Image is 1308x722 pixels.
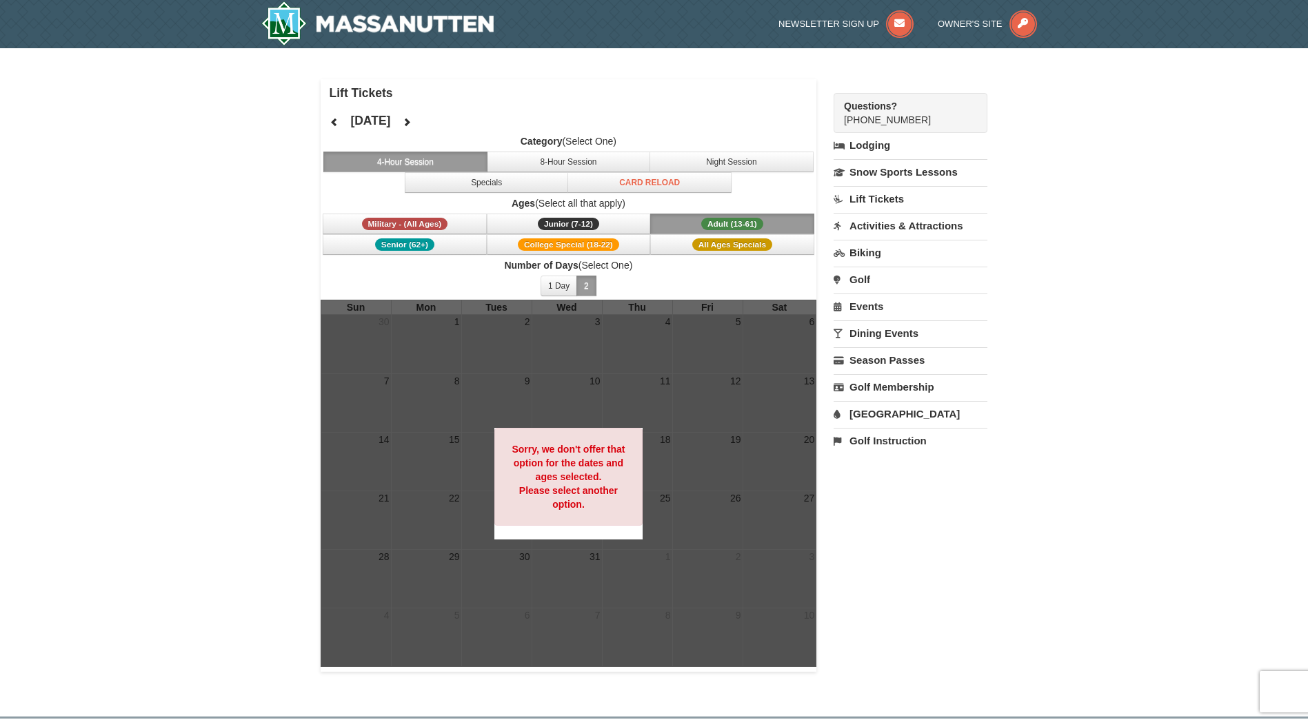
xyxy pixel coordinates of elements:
[650,152,814,172] button: Night Session
[375,238,434,251] span: Senior (62+)
[834,428,987,453] a: Golf Instruction
[834,240,987,265] a: Biking
[778,19,914,29] a: Newsletter Sign Up
[701,218,763,230] span: Adult (13-61)
[567,172,732,193] button: Card Reload
[834,347,987,373] a: Season Passes
[487,152,651,172] button: 8-Hour Session
[321,196,817,210] label: (Select all that apply)
[938,19,1037,29] a: Owner's Site
[321,258,817,272] label: (Select One)
[650,234,814,255] button: All Ages Specials
[538,218,599,230] span: Junior (7-12)
[321,134,817,148] label: (Select One)
[834,213,987,238] a: Activities & Attractions
[330,86,817,100] h4: Lift Tickets
[778,19,879,29] span: Newsletter Sign Up
[512,198,535,209] strong: Ages
[362,218,448,230] span: Military - (All Ages)
[504,260,578,271] strong: Number of Days
[938,19,1003,29] span: Owner's Site
[323,234,487,255] button: Senior (62+)
[834,401,987,426] a: [GEOGRAPHIC_DATA]
[834,267,987,292] a: Golf
[650,214,814,234] button: Adult (13-61)
[834,374,987,400] a: Golf Membership
[834,186,987,212] a: Lift Tickets
[844,101,897,112] strong: Questions?
[576,276,596,296] button: 2
[521,136,563,147] strong: Category
[323,214,487,234] button: Military - (All Ages)
[323,152,487,172] button: 4-Hour Session
[834,133,987,158] a: Lodging
[261,1,494,45] img: Massanutten Resort Logo
[844,99,963,125] span: [PHONE_NUMBER]
[692,238,772,251] span: All Ages Specials
[261,1,494,45] a: Massanutten Resort
[512,444,625,510] strong: Sorry, we don't offer that option for the dates and ages selected. Please select another option.
[350,114,390,127] h4: [DATE]
[487,234,651,255] button: College Special (18-22)
[518,238,619,251] span: College Special (18-22)
[405,172,569,193] button: Specials
[834,320,987,346] a: Dining Events
[834,159,987,185] a: Snow Sports Lessons
[834,293,987,319] a: Events
[541,276,577,296] button: 1 Day
[487,214,651,234] button: Junior (7-12)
